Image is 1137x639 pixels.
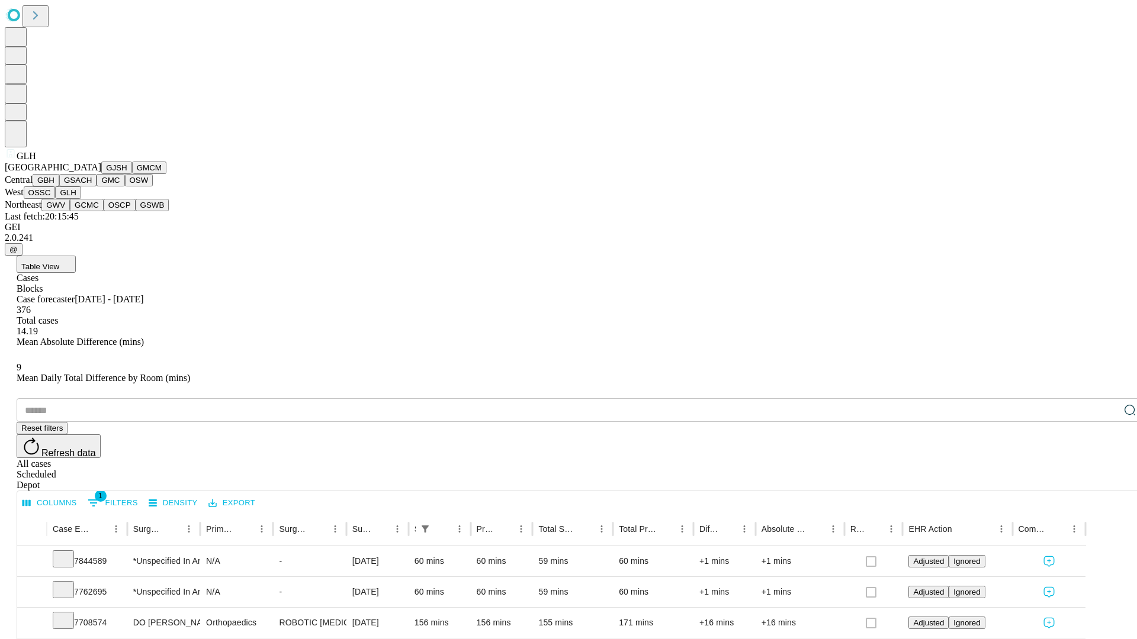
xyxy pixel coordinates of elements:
[133,524,163,534] div: Surgeon Name
[9,245,18,254] span: @
[5,175,33,185] span: Central
[496,521,513,537] button: Sort
[435,521,451,537] button: Sort
[206,524,236,534] div: Primary Service
[132,162,166,174] button: GMCM
[372,521,389,537] button: Sort
[538,577,607,607] div: 59 mins
[133,577,194,607] div: *Unspecified In And Out Surgery Glh
[53,546,121,576] div: 7844589
[97,174,124,186] button: GMC
[279,577,340,607] div: -
[762,546,839,576] div: +1 mins
[23,582,41,603] button: Expand
[23,613,41,634] button: Expand
[736,521,753,537] button: Menu
[415,546,465,576] div: 60 mins
[17,373,190,383] span: Mean Daily Total Difference by Room (mins)
[415,524,416,534] div: Scheduled In Room Duration
[593,521,610,537] button: Menu
[41,448,96,458] span: Refresh data
[993,521,1010,537] button: Menu
[720,521,736,537] button: Sort
[619,577,688,607] div: 60 mins
[205,494,258,512] button: Export
[674,521,690,537] button: Menu
[762,577,839,607] div: +1 mins
[5,243,23,256] button: @
[477,577,527,607] div: 60 mins
[17,305,31,315] span: 376
[23,551,41,572] button: Expand
[279,546,340,576] div: -
[53,524,90,534] div: Case Epic Id
[24,186,56,199] button: OSSC
[17,256,76,273] button: Table View
[619,546,688,576] div: 60 mins
[352,524,371,534] div: Surgery Date
[164,521,181,537] button: Sort
[699,546,750,576] div: +1 mins
[55,186,81,199] button: GLH
[85,493,141,512] button: Show filters
[953,521,970,537] button: Sort
[5,187,24,197] span: West
[949,586,985,598] button: Ignored
[352,577,403,607] div: [DATE]
[75,294,143,304] span: [DATE] - [DATE]
[21,424,63,433] span: Reset filters
[101,162,132,174] button: GJSH
[477,524,496,534] div: Predicted In Room Duration
[133,608,194,638] div: DO [PERSON_NAME] [PERSON_NAME]
[327,521,343,537] button: Menu
[53,608,121,638] div: 7708574
[850,524,866,534] div: Resolved in EHR
[5,199,41,209] span: Northeast
[538,546,607,576] div: 59 mins
[70,199,104,211] button: GCMC
[17,362,21,372] span: 9
[133,546,194,576] div: *Unspecified In And Out Surgery Glh
[825,521,841,537] button: Menu
[762,608,839,638] div: +16 mins
[17,315,58,325] span: Total cases
[417,521,433,537] button: Show filters
[699,577,750,607] div: +1 mins
[913,618,944,627] span: Adjusted
[5,233,1132,243] div: 2.0.241
[866,521,883,537] button: Sort
[415,608,465,638] div: 156 mins
[206,546,267,576] div: N/A
[5,162,101,172] span: [GEOGRAPHIC_DATA]
[513,521,529,537] button: Menu
[125,174,153,186] button: OSW
[808,521,825,537] button: Sort
[451,521,468,537] button: Menu
[619,608,688,638] div: 171 mins
[91,521,108,537] button: Sort
[913,557,944,566] span: Adjusted
[949,555,985,567] button: Ignored
[477,546,527,576] div: 60 mins
[1066,521,1083,537] button: Menu
[699,524,718,534] div: Difference
[310,521,327,537] button: Sort
[953,618,980,627] span: Ignored
[104,199,136,211] button: OSCP
[21,262,59,271] span: Table View
[136,199,169,211] button: GSWB
[883,521,900,537] button: Menu
[33,174,59,186] button: GBH
[538,524,576,534] div: Total Scheduled Duration
[908,617,949,629] button: Adjusted
[657,521,674,537] button: Sort
[352,608,403,638] div: [DATE]
[477,608,527,638] div: 156 mins
[279,524,309,534] div: Surgery Name
[415,577,465,607] div: 60 mins
[5,222,1132,233] div: GEI
[577,521,593,537] button: Sort
[206,577,267,607] div: N/A
[279,608,340,638] div: ROBOTIC [MEDICAL_DATA] KNEE TOTAL
[253,521,270,537] button: Menu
